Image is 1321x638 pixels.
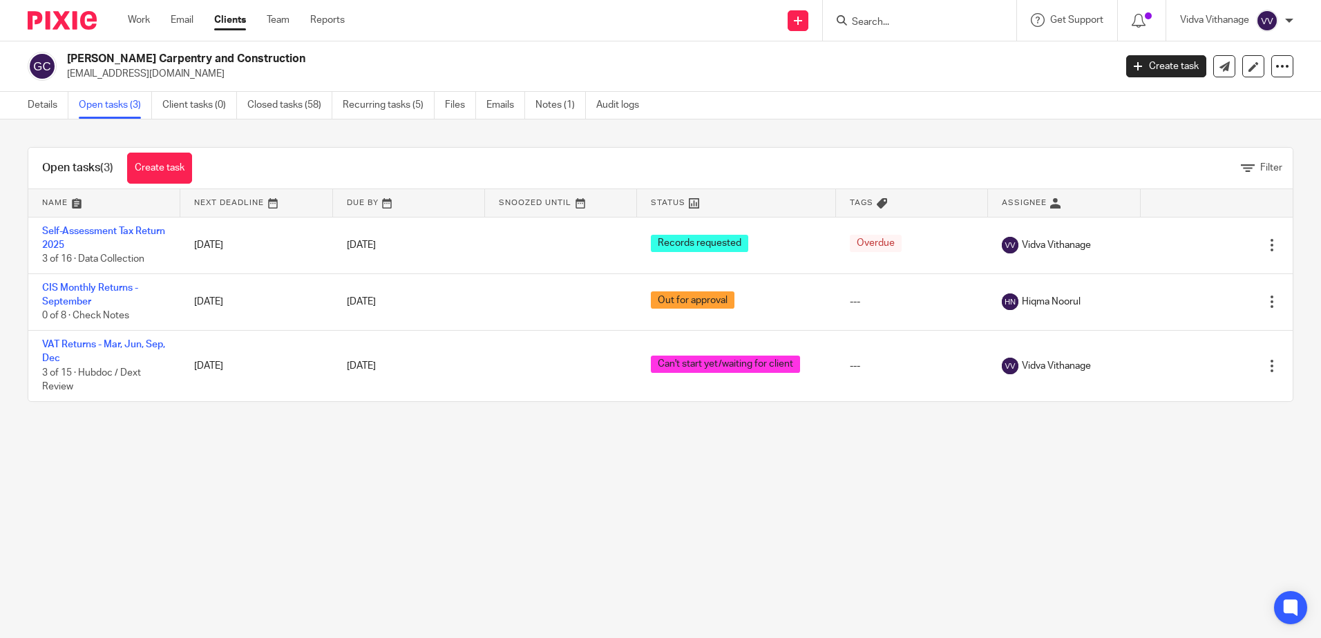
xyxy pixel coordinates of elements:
span: Records requested [651,235,748,252]
td: [DATE] [180,217,332,273]
p: [EMAIL_ADDRESS][DOMAIN_NAME] [67,67,1105,81]
h1: Open tasks [42,161,113,175]
a: Closed tasks (58) [247,92,332,119]
a: Reports [310,13,345,27]
span: 3 of 16 · Data Collection [42,254,144,264]
span: 3 of 15 · Hubdoc / Dext Review [42,368,141,392]
span: Overdue [850,235,902,252]
a: Self-Assessment Tax Return 2025 [42,226,165,250]
img: svg%3E [1256,10,1278,32]
span: Hiqma Noorul [1022,295,1081,309]
img: svg%3E [1002,358,1018,374]
div: --- [850,295,974,309]
span: Vidva Vithanage [1022,359,1091,373]
input: Search [850,17,975,29]
a: Notes (1) [535,92,586,119]
span: Status [651,199,685,206]
a: Team [267,13,289,27]
a: Email [171,13,193,27]
span: [DATE] [347,361,376,371]
a: CIS Monthly Returns - September [42,283,138,307]
img: svg%3E [1002,237,1018,253]
a: Open tasks (3) [79,92,152,119]
img: Pixie [28,11,97,30]
span: Tags [850,199,873,206]
a: Create task [127,153,192,184]
a: Recurring tasks (5) [343,92,435,119]
span: [DATE] [347,297,376,307]
a: VAT Returns - Mar, Jun, Sep, Dec [42,340,165,363]
span: Filter [1260,163,1282,173]
span: Can't start yet/waiting for client [651,356,800,373]
h2: [PERSON_NAME] Carpentry and Construction [67,52,897,66]
p: Vidva Vithanage [1180,13,1249,27]
a: Work [128,13,150,27]
span: Snoozed Until [499,199,571,206]
span: Out for approval [651,291,734,309]
a: Files [445,92,476,119]
img: svg%3E [28,52,57,81]
img: svg%3E [1002,293,1018,310]
td: [DATE] [180,273,332,330]
a: Details [28,92,68,119]
span: (3) [100,162,113,173]
a: Audit logs [596,92,649,119]
span: [DATE] [347,240,376,250]
a: Create task [1126,55,1206,77]
a: Client tasks (0) [162,92,237,119]
span: Get Support [1050,15,1103,25]
span: 0 of 8 · Check Notes [42,311,129,321]
td: [DATE] [180,330,332,400]
a: Clients [214,13,246,27]
a: Emails [486,92,525,119]
span: Vidva Vithanage [1022,238,1091,252]
div: --- [850,359,974,373]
